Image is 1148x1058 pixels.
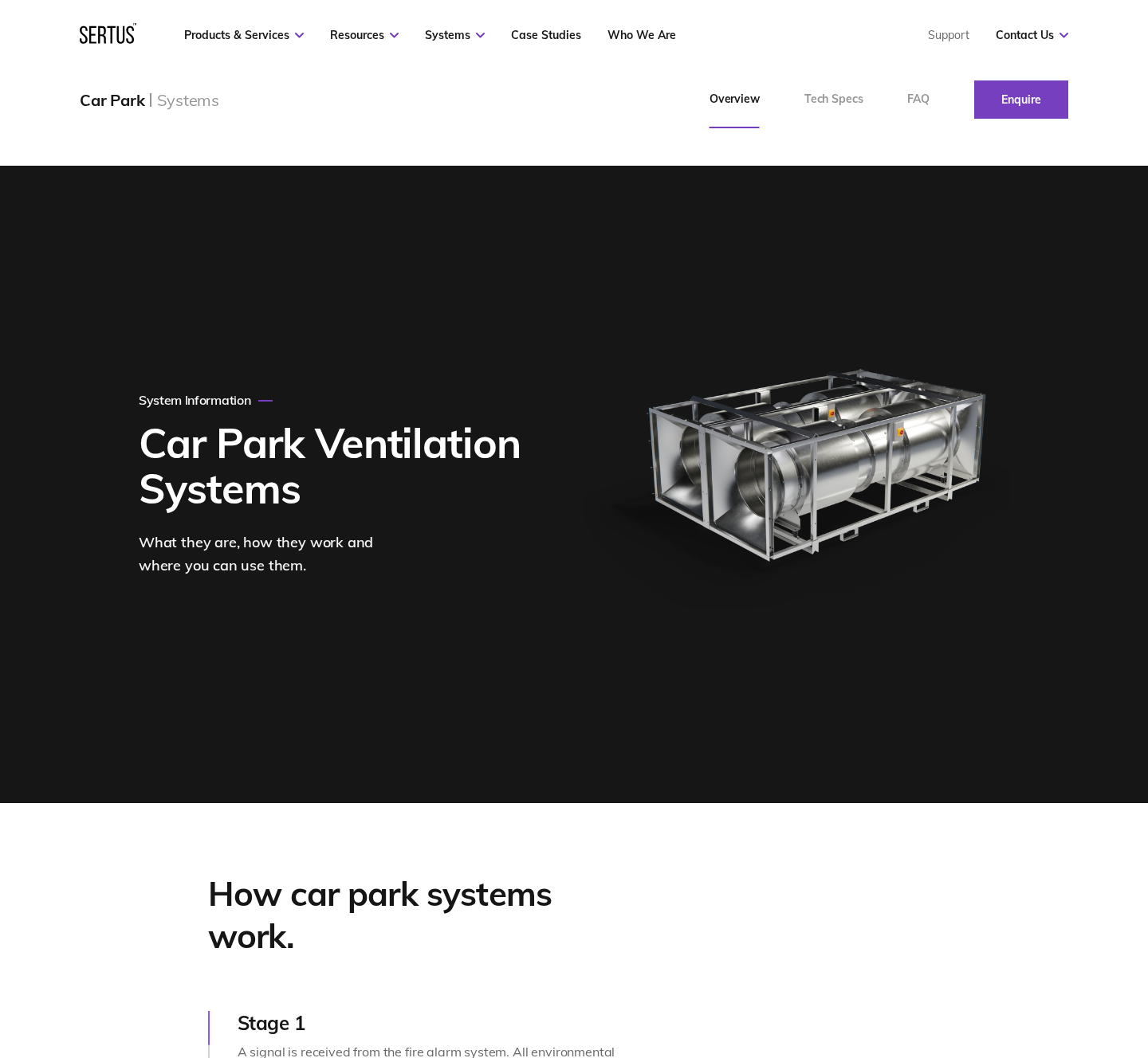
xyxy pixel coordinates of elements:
a: Products & Services [184,28,304,42]
a: Contact Us [996,28,1068,42]
div: System Information [139,392,273,408]
div: Stage 1 [238,1011,623,1035]
a: Support [928,28,969,42]
h1: Car Park Ventilation Systems [139,420,531,511]
div: What they are, how they work and where you can use them. [139,531,402,578]
div: How car park systems work. [208,873,623,957]
a: Systems [425,28,485,42]
a: Who We Are [607,28,676,42]
a: Resources [330,28,399,42]
a: Case Studies [511,28,581,42]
